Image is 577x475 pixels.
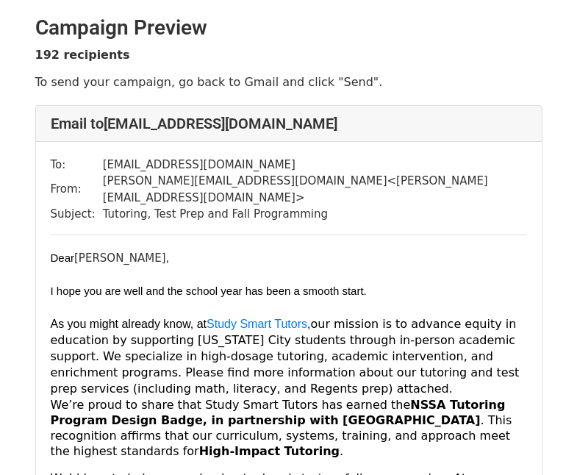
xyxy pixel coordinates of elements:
[166,251,169,264] span: ,
[51,318,207,330] span: As you might already know, at
[51,115,527,132] h4: Email to [EMAIL_ADDRESS][DOMAIN_NAME]
[103,206,527,223] td: Tutoring, Test Prep and Fall Programming
[51,206,103,223] td: Subject:
[35,48,130,62] strong: 192 recipients
[35,74,542,90] p: To send your campaign, go back to Gmail and click "Send".
[51,173,103,206] td: From:
[207,318,307,330] a: Study Smart Tutors
[51,285,367,297] font: I hope you are well and the school year has been a smooth start.
[103,157,527,174] td: [EMAIL_ADDRESS][DOMAIN_NAME]
[199,444,340,458] b: High-Impact Tutoring
[51,251,75,264] font: Dear
[51,250,527,267] div: [PERSON_NAME]
[51,398,506,427] strong: NSSA Tutoring Program Design Badge, in partnership with [GEOGRAPHIC_DATA]
[51,398,512,458] font: We’re proud to share that Study Smart Tutors has earned the . This recognition affirms that our c...
[103,173,527,206] td: [PERSON_NAME][EMAIL_ADDRESS][DOMAIN_NAME] < [PERSON_NAME][EMAIL_ADDRESS][DOMAIN_NAME] >
[35,15,542,40] h2: Campaign Preview
[307,318,310,330] span: ,
[51,157,103,174] td: To:
[51,317,520,396] font: our mission is to advance equity in education by supporting [US_STATE] City students through in-p...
